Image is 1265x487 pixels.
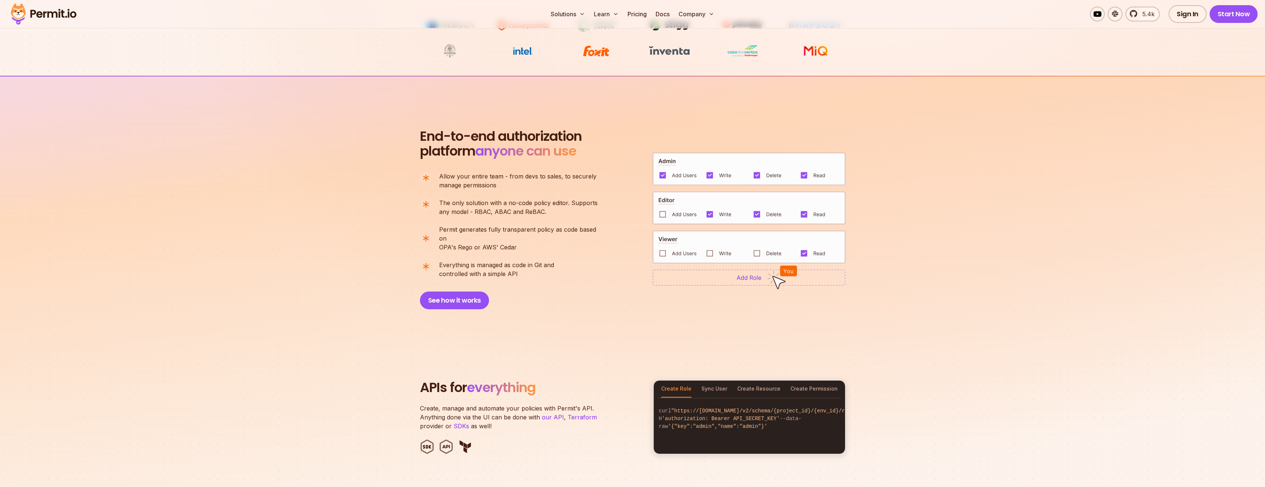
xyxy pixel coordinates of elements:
[676,7,717,21] button: Company
[439,225,604,243] span: Permit generates fully transparent policy as code based on
[420,404,605,430] p: Create, manage and automate your policies with Permit's API. Anything done via the UI can be done...
[420,292,489,309] button: See how it works
[654,401,845,436] code: curl -H --data-raw
[568,44,624,58] img: Foxit
[591,7,622,21] button: Learn
[671,408,860,414] span: "https://[DOMAIN_NAME]/v2/schema/{project_id}/{env_id}/roles"
[439,172,596,190] p: manage permissions
[701,381,727,398] button: Sync User
[568,413,597,421] a: Terraform
[548,7,588,21] button: Solutions
[1125,7,1160,21] a: 5.4k
[495,44,551,58] img: Intel
[661,381,691,398] button: Create Role
[422,44,478,58] img: Maricopa County Recorder\'s Office
[7,1,80,27] img: Permit logo
[653,7,673,21] a: Docs
[662,416,780,422] span: 'authorization: Bearer API_SECRET_KEY'
[475,142,576,160] span: anyone can use
[439,225,604,252] p: OPA's Rego or AWS' Cedar
[715,44,770,58] img: Casa dos Ventos
[420,129,582,144] span: End-to-end authorization
[439,260,554,269] span: Everything is managed as code in Git and
[737,381,780,398] button: Create Resource
[625,7,650,21] a: Pricing
[642,44,697,57] img: inventa
[1169,5,1207,23] a: Sign In
[467,378,536,397] span: everything
[439,260,554,278] p: controlled with a simple API
[439,172,596,181] span: Allow your entire team - from devs to sales, to securely
[1210,5,1258,23] a: Start Now
[542,413,564,421] a: our API
[420,380,645,395] h2: APIs for
[439,198,598,216] p: any model - RBAC, ABAC and ReBAC.
[790,45,840,57] img: MIQ
[454,422,469,430] a: SDKs
[1138,10,1155,18] span: 5.4k
[668,423,767,429] span: '{"key":"admin","name":"admin"}'
[420,129,582,159] h2: platform
[790,381,838,398] button: Create Permission
[439,198,598,207] span: The only solution with a no-code policy editor. Supports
